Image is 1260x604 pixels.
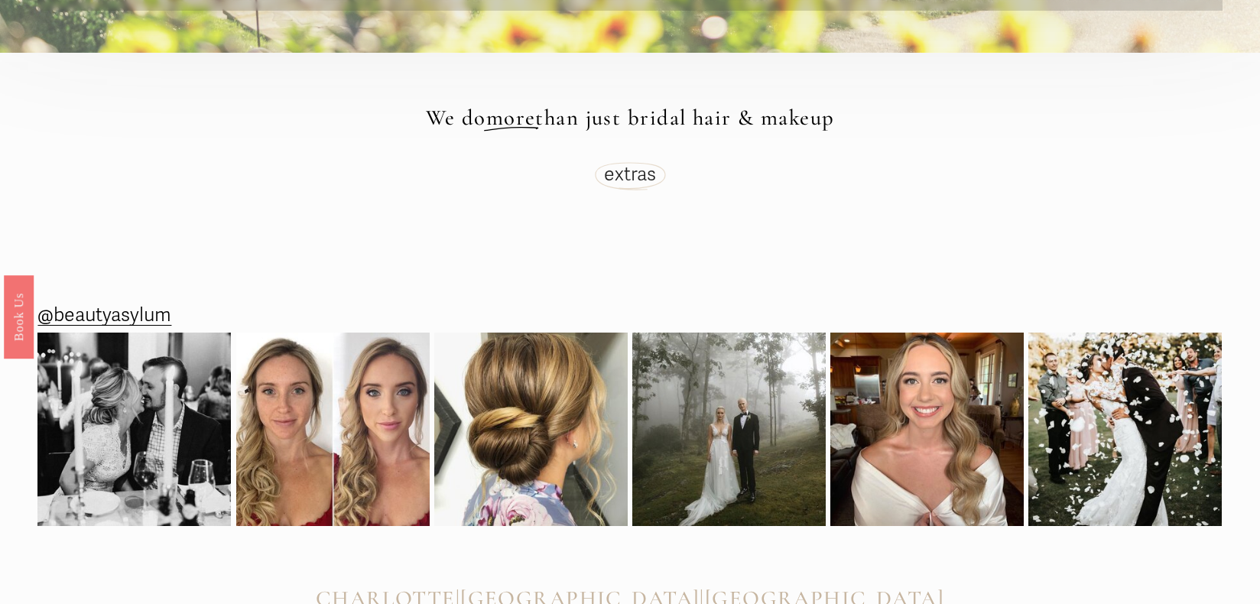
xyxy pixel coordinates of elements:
img: 2020 didn&rsquo;t stop this wedding celebration! 🎊😍🎉 @beautyasylum_atlanta #beautyasylum @bridal_... [1028,308,1222,550]
span: more [486,105,536,131]
img: Picture perfect 💫 @beautyasylum_charlotte @apryl_naylor_makeup #beautyasylum_apryl @uptownfunkyou... [632,333,826,526]
a: Book Us [4,275,34,359]
img: It&rsquo;s been a while since we&rsquo;ve shared a before and after! Subtle makeup &amp; romantic... [236,333,430,526]
img: Rehearsal dinner vibes from Raleigh, NC. We added a subtle braid at the top before we created her... [37,333,231,526]
img: So much pretty from this weekend! Here&rsquo;s one from @beautyasylum_charlotte #beautyasylum @up... [434,314,628,544]
img: Going into the wedding weekend with some bridal inspo for ya! 💫 @beautyasylum_charlotte #beautyas... [830,333,1024,526]
a: @beautyasylum [37,298,171,333]
a: extras [604,163,656,186]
